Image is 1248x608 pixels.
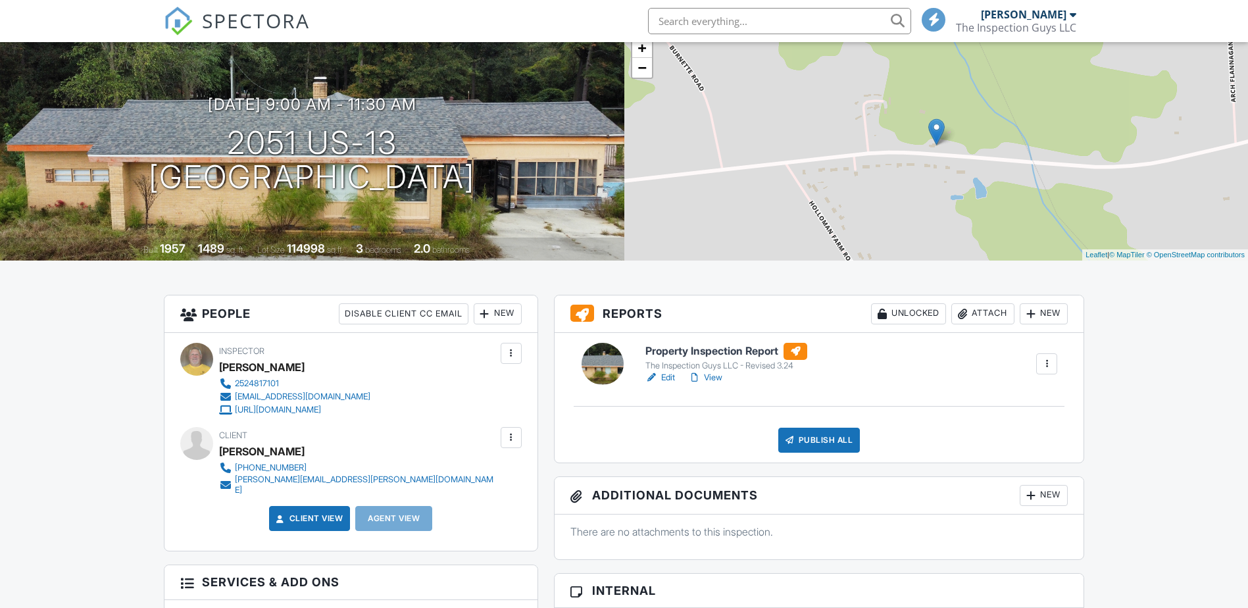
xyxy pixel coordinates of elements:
[1109,251,1145,259] a: © MapTiler
[981,8,1066,21] div: [PERSON_NAME]
[414,241,430,255] div: 2.0
[219,357,305,377] div: [PERSON_NAME]
[339,303,468,324] div: Disable Client CC Email
[474,303,522,324] div: New
[274,512,343,525] a: Client View
[164,7,193,36] img: The Best Home Inspection Software - Spectora
[570,524,1068,539] p: There are no attachments to this inspection.
[143,245,158,255] span: Built
[778,428,861,453] div: Publish All
[164,565,537,599] h3: Services & Add ons
[555,477,1084,515] h3: Additional Documents
[164,295,537,333] h3: People
[235,405,321,415] div: [URL][DOMAIN_NAME]
[645,371,675,384] a: Edit
[645,343,807,372] a: Property Inspection Report The Inspection Guys LLC - Revised 3.24
[219,390,370,403] a: [EMAIL_ADDRESS][DOMAIN_NAME]
[219,377,370,390] a: 2524817101
[226,245,245,255] span: sq. ft.
[951,303,1014,324] div: Attach
[645,343,807,360] h6: Property Inspection Report
[257,245,285,255] span: Lot Size
[327,245,343,255] span: sq.ft.
[208,95,416,113] h3: [DATE] 9:00 am - 11:30 am
[235,474,497,495] div: [PERSON_NAME][EMAIL_ADDRESS][PERSON_NAME][DOMAIN_NAME]
[219,430,247,440] span: Client
[198,241,224,255] div: 1489
[235,378,279,389] div: 2524817101
[356,241,363,255] div: 3
[287,241,325,255] div: 114998
[1082,249,1248,261] div: |
[645,361,807,371] div: The Inspection Guys LLC - Revised 3.24
[555,574,1084,608] h3: Internal
[871,303,946,324] div: Unlocked
[555,295,1084,333] h3: Reports
[149,126,475,195] h1: 2051 US-13 [GEOGRAPHIC_DATA]
[164,18,310,45] a: SPECTORA
[219,442,305,461] div: [PERSON_NAME]
[1020,485,1068,506] div: New
[1086,251,1107,259] a: Leaflet
[688,371,722,384] a: View
[432,245,470,255] span: bathrooms
[632,38,652,58] a: Zoom in
[956,21,1076,34] div: The Inspection Guys LLC
[1147,251,1245,259] a: © OpenStreetMap contributors
[235,392,370,402] div: [EMAIL_ADDRESS][DOMAIN_NAME]
[219,461,497,474] a: [PHONE_NUMBER]
[632,58,652,78] a: Zoom out
[648,8,911,34] input: Search everything...
[219,346,264,356] span: Inspector
[365,245,401,255] span: bedrooms
[160,241,186,255] div: 1957
[219,474,497,495] a: [PERSON_NAME][EMAIL_ADDRESS][PERSON_NAME][DOMAIN_NAME]
[219,403,370,417] a: [URL][DOMAIN_NAME]
[202,7,310,34] span: SPECTORA
[1020,303,1068,324] div: New
[235,463,307,473] div: [PHONE_NUMBER]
